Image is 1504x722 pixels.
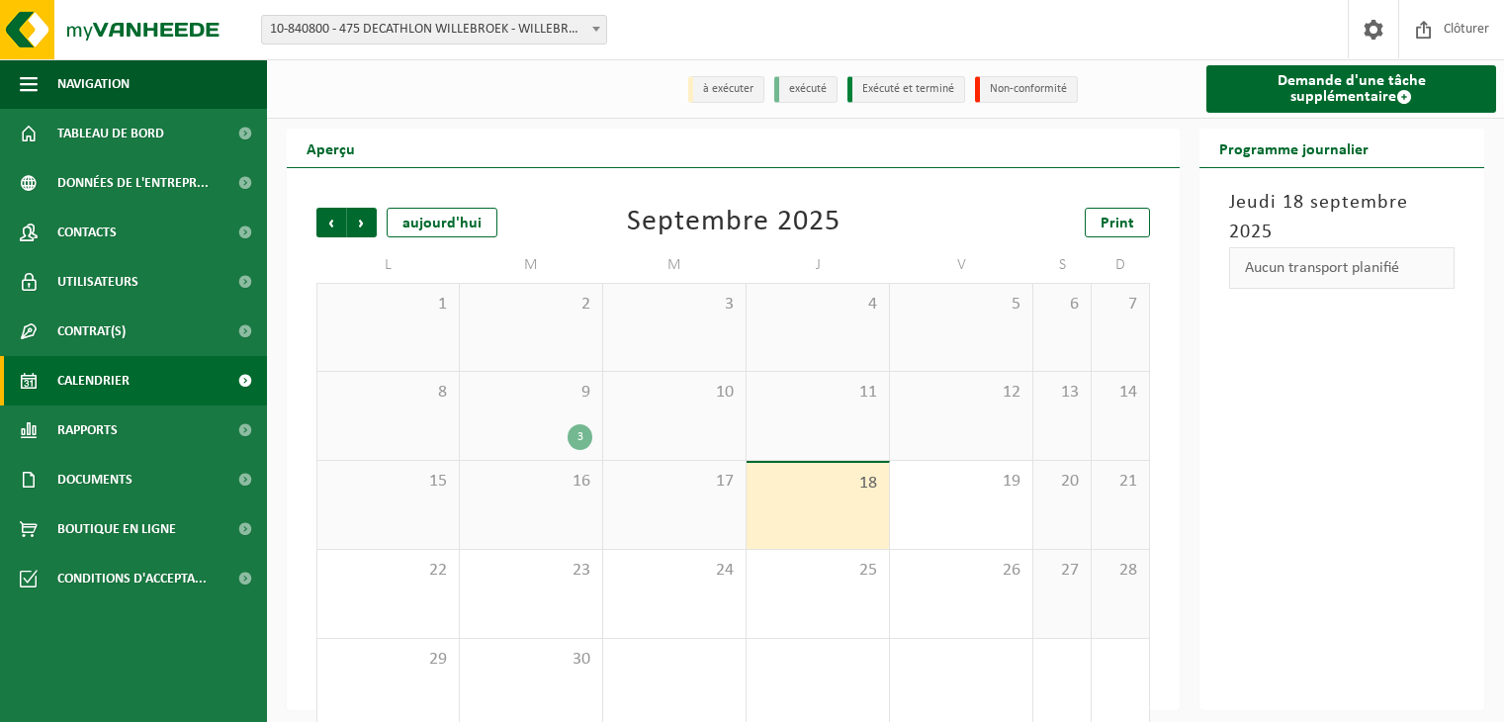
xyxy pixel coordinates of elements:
span: 21 [1102,471,1139,493]
h2: Programme journalier [1199,129,1388,167]
span: 23 [470,560,592,582]
li: à exécuter [688,76,764,103]
span: Suivant [347,208,377,237]
span: Précédent [316,208,346,237]
span: Données de l'entrepr... [57,158,209,208]
span: 12 [900,382,1022,404]
li: Exécuté et terminé [847,76,965,103]
span: Contrat(s) [57,307,126,356]
span: 11 [756,382,879,404]
span: 27 [1043,560,1081,582]
h3: Jeudi 18 septembre 2025 [1229,188,1455,247]
span: 7 [1102,294,1139,316]
li: exécuté [774,76,838,103]
span: 6 [1043,294,1081,316]
span: 9 [470,382,592,404]
span: 20 [1043,471,1081,493]
div: aujourd'hui [387,208,497,237]
a: Demande d'une tâche supplémentaire [1206,65,1496,113]
span: 5 [900,294,1022,316]
td: M [603,247,747,283]
td: M [460,247,603,283]
td: L [316,247,460,283]
td: D [1092,247,1150,283]
span: 28 [1102,560,1139,582]
a: Print [1085,208,1150,237]
span: 13 [1043,382,1081,404]
div: Septembre 2025 [627,208,840,237]
span: Rapports [57,406,118,455]
span: 10-840800 - 475 DECATHLON WILLEBROEK - WILLEBROEK [261,15,607,45]
span: 18 [756,473,879,495]
td: V [890,247,1033,283]
span: Documents [57,455,133,504]
span: Boutique en ligne [57,504,176,554]
span: 30 [470,649,592,671]
span: 16 [470,471,592,493]
div: 3 [568,424,592,450]
span: 29 [327,649,449,671]
span: Calendrier [57,356,130,406]
span: Conditions d'accepta... [57,554,207,603]
span: 26 [900,560,1022,582]
span: 10 [613,382,736,404]
span: Navigation [57,59,130,109]
li: Non-conformité [975,76,1078,103]
span: Print [1101,216,1134,231]
span: Tableau de bord [57,109,164,158]
span: 24 [613,560,736,582]
span: 3 [613,294,736,316]
span: 17 [613,471,736,493]
td: J [747,247,890,283]
span: 4 [756,294,879,316]
span: Utilisateurs [57,257,138,307]
span: 2 [470,294,592,316]
span: 19 [900,471,1022,493]
span: 22 [327,560,449,582]
span: 10-840800 - 475 DECATHLON WILLEBROEK - WILLEBROEK [262,16,606,44]
span: 15 [327,471,449,493]
div: Aucun transport planifié [1229,247,1455,289]
span: 8 [327,382,449,404]
span: 25 [756,560,879,582]
td: S [1033,247,1092,283]
span: 14 [1102,382,1139,404]
iframe: chat widget [10,678,330,722]
span: Contacts [57,208,117,257]
span: 1 [327,294,449,316]
h2: Aperçu [287,129,375,167]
